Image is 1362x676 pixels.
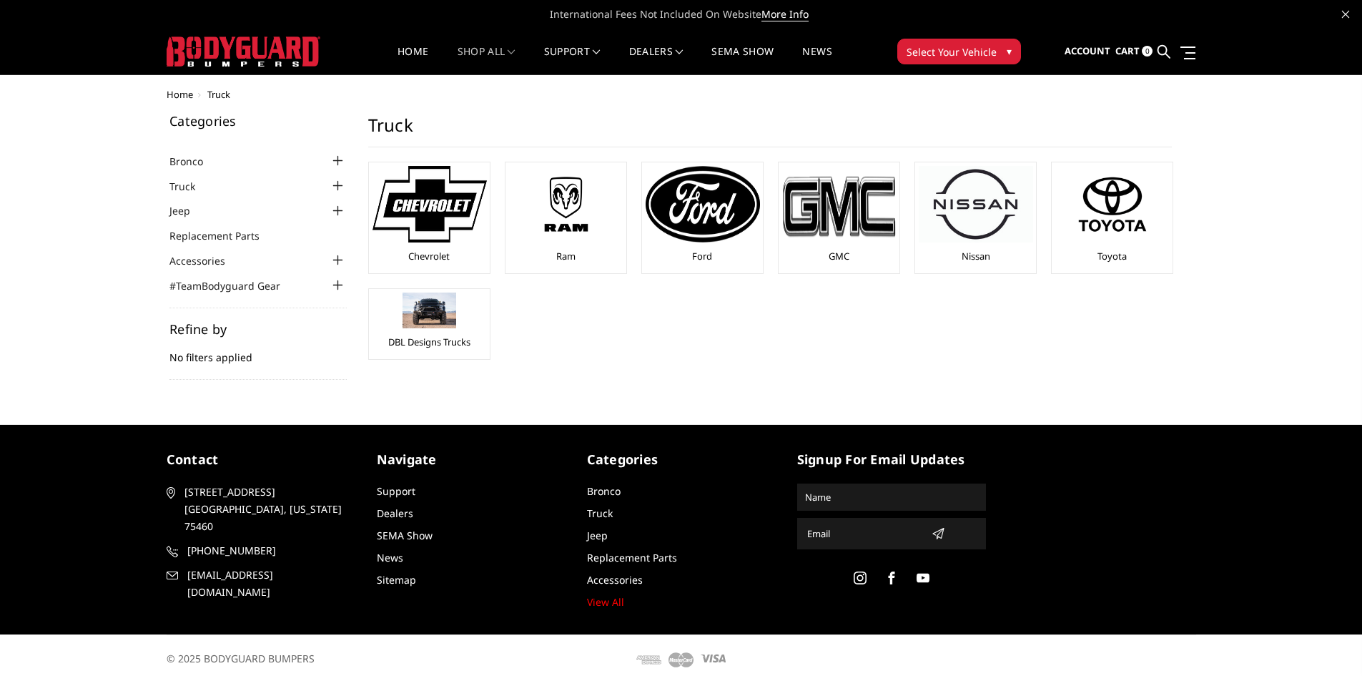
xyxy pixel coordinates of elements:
[398,46,428,74] a: Home
[711,46,774,74] a: SEMA Show
[907,44,997,59] span: Select Your Vehicle
[167,652,315,665] span: © 2025 BODYGUARD BUMPERS
[629,46,684,74] a: Dealers
[1097,250,1127,263] a: Toyota
[377,484,415,498] a: Support
[377,506,413,520] a: Dealers
[169,323,347,335] h5: Refine by
[167,450,355,469] h5: contact
[799,486,984,509] input: Name
[587,551,677,564] a: Replacement Parts
[1065,44,1110,57] span: Account
[1007,44,1012,59] span: ▾
[169,228,277,243] a: Replacement Parts
[169,179,213,194] a: Truck
[692,250,712,263] a: Ford
[801,522,926,545] input: Email
[377,529,433,542] a: SEMA Show
[167,88,193,101] a: Home
[1142,46,1153,57] span: 0
[544,46,601,74] a: Support
[167,567,355,601] a: [EMAIL_ADDRESS][DOMAIN_NAME]
[408,250,450,263] a: Chevrolet
[1115,32,1153,71] a: Cart 0
[167,542,355,559] a: [PHONE_NUMBER]
[187,542,353,559] span: [PHONE_NUMBER]
[167,36,320,67] img: BODYGUARD BUMPERS
[388,335,470,348] a: DBL Designs Trucks
[829,250,849,263] a: GMC
[169,114,347,127] h5: Categories
[761,7,809,21] a: More Info
[587,506,613,520] a: Truck
[184,484,350,535] span: [STREET_ADDRESS] [GEOGRAPHIC_DATA], [US_STATE] 75460
[169,278,298,293] a: #TeamBodyguard Gear
[1065,32,1110,71] a: Account
[368,114,1172,147] h1: Truck
[556,250,576,263] a: Ram
[169,203,208,218] a: Jeep
[169,253,243,268] a: Accessories
[207,88,230,101] span: Truck
[587,484,621,498] a: Bronco
[187,567,353,601] span: [EMAIL_ADDRESS][DOMAIN_NAME]
[587,595,624,609] a: View All
[169,154,221,169] a: Bronco
[587,573,643,587] a: Accessories
[897,39,1021,64] button: Select Your Vehicle
[377,450,566,469] h5: Navigate
[797,450,986,469] h5: signup for email updates
[169,323,347,380] div: No filters applied
[587,529,608,542] a: Jeep
[458,46,515,74] a: shop all
[962,250,990,263] a: Nissan
[377,551,403,564] a: News
[587,450,776,469] h5: Categories
[377,573,416,587] a: Sitemap
[802,46,831,74] a: News
[1115,44,1140,57] span: Cart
